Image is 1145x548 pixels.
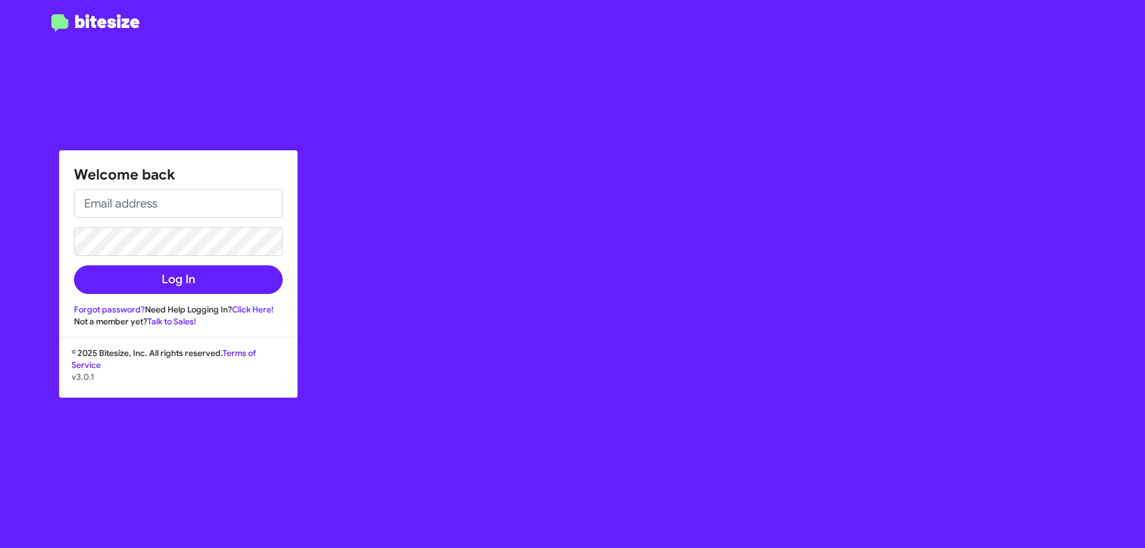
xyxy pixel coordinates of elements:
a: Talk to Sales! [147,316,196,327]
div: © 2025 Bitesize, Inc. All rights reserved. [60,347,297,397]
a: Forgot password? [74,304,145,315]
h1: Welcome back [74,165,283,184]
div: Need Help Logging In? [74,304,283,315]
div: Not a member yet? [74,315,283,327]
input: Email address [74,189,283,218]
a: Click Here! [232,304,274,315]
p: v3.0.1 [72,371,285,383]
button: Log In [74,265,283,294]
